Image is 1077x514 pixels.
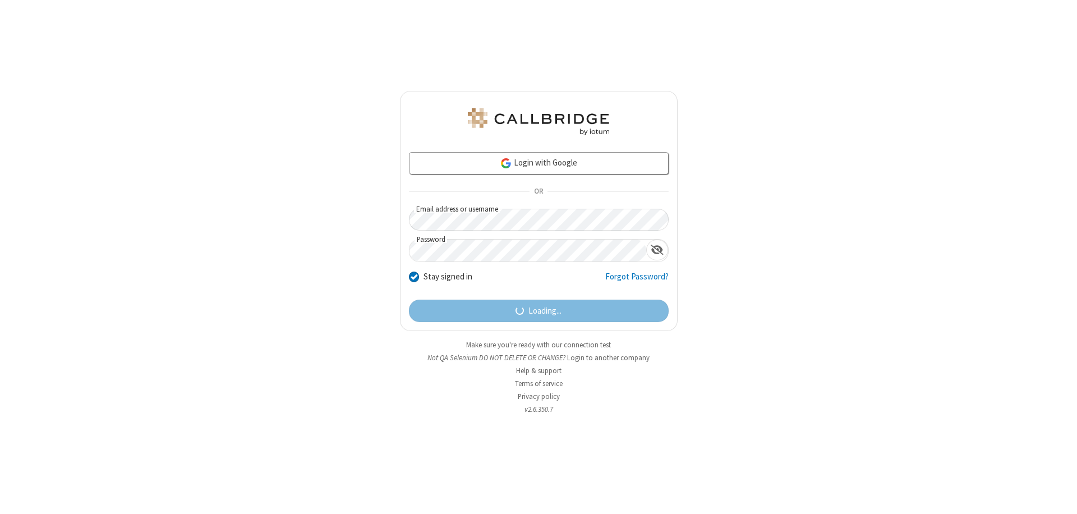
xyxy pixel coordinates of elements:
span: OR [530,184,547,200]
span: Loading... [528,305,561,318]
a: Forgot Password? [605,270,669,292]
a: Privacy policy [518,392,560,401]
div: Show password [646,240,668,260]
li: Not QA Selenium DO NOT DELETE OR CHANGE? [400,352,678,363]
a: Make sure you're ready with our connection test [466,340,611,350]
img: google-icon.png [500,157,512,169]
label: Stay signed in [424,270,472,283]
a: Help & support [516,366,561,375]
a: Terms of service [515,379,563,388]
button: Login to another company [567,352,650,363]
input: Email address or username [409,209,669,231]
input: Password [409,240,646,261]
img: QA Selenium DO NOT DELETE OR CHANGE [466,108,611,135]
button: Loading... [409,300,669,322]
li: v2.6.350.7 [400,404,678,415]
a: Login with Google [409,152,669,175]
